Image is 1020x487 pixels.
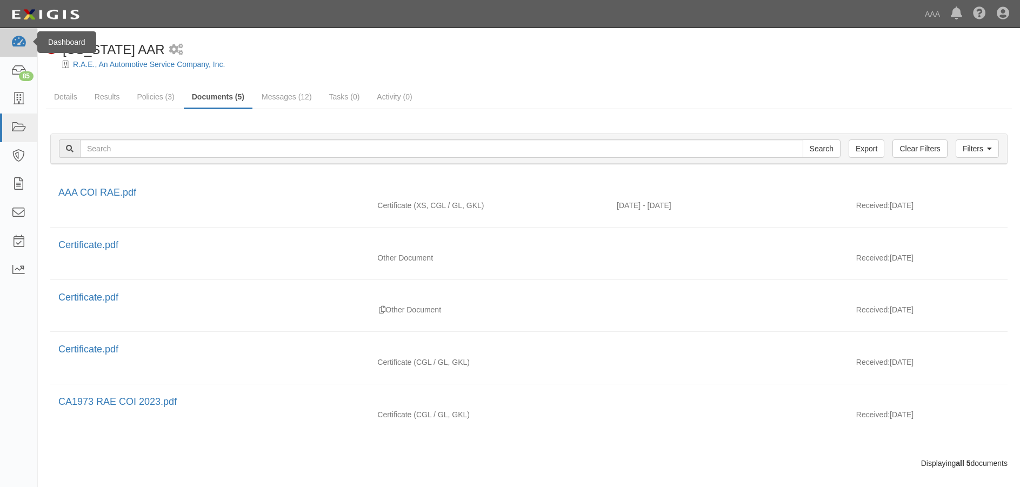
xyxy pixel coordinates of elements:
a: Certificate.pdf [58,292,118,303]
input: Search [803,139,841,158]
div: Displaying documents [42,458,1016,469]
i: Help Center - Complianz [973,8,986,21]
a: AAA [919,3,945,25]
a: Activity (0) [369,86,420,108]
div: Certificate.pdf [58,291,999,305]
a: Tasks (0) [321,86,368,108]
a: Messages (12) [254,86,320,108]
a: Policies (3) [129,86,182,108]
a: Results [86,86,128,108]
div: Commercial General Liability / Garage Liability Garage Keepers Liability [369,409,609,420]
p: Received: [856,200,890,211]
a: Filters [956,139,999,158]
a: CA1973 RAE COI 2023.pdf [58,396,177,407]
div: Duplicate [379,304,385,315]
div: Effective - Expiration [609,409,848,410]
div: [DATE] [848,252,1008,269]
div: CA1973 RAE COI 2023.pdf [58,395,999,409]
input: Search [80,139,803,158]
div: [DATE] [848,409,1008,425]
div: Effective - Expiration [609,252,848,253]
div: [DATE] [848,304,1008,321]
p: Received: [856,304,890,315]
span: [US_STATE] AAR [63,42,165,57]
p: Received: [856,409,890,420]
a: Certificate.pdf [58,344,118,355]
img: logo-5460c22ac91f19d4615b14bd174203de0afe785f0fc80cf4dbbc73dc1793850b.png [8,5,83,24]
i: Non-Compliant [46,44,57,55]
a: Documents (5) [184,86,252,109]
a: R.A.E., An Automotive Service Company, Inc. [73,60,225,69]
p: Received: [856,357,890,368]
div: Dashboard [37,31,96,53]
a: Export [849,139,884,158]
div: AAA COI RAE.pdf [58,186,999,200]
a: Details [46,86,85,108]
div: Certificate.pdf [58,343,999,357]
a: AAA COI RAE.pdf [58,187,136,198]
b: all 5 [956,459,970,468]
div: Other Document [369,252,609,263]
div: [DATE] [848,200,1008,216]
div: Effective 09/30/2024 - Expiration 09/30/2025 [609,200,848,211]
div: Certificate.pdf [58,238,999,252]
div: Effective - Expiration [609,304,848,305]
a: Certificate.pdf [58,239,118,250]
div: 85 [19,71,34,81]
a: Clear Filters [892,139,947,158]
div: California AAR [46,41,165,59]
div: Other Document [369,304,609,315]
p: Received: [856,252,890,263]
i: 1 scheduled workflow [169,44,183,56]
div: Excess/Umbrella Liability Commercial General Liability / Garage Liability Garage Keepers Liability [369,200,609,211]
div: Commercial General Liability / Garage Liability Garage Keepers Liability [369,357,609,368]
div: [DATE] [848,357,1008,373]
